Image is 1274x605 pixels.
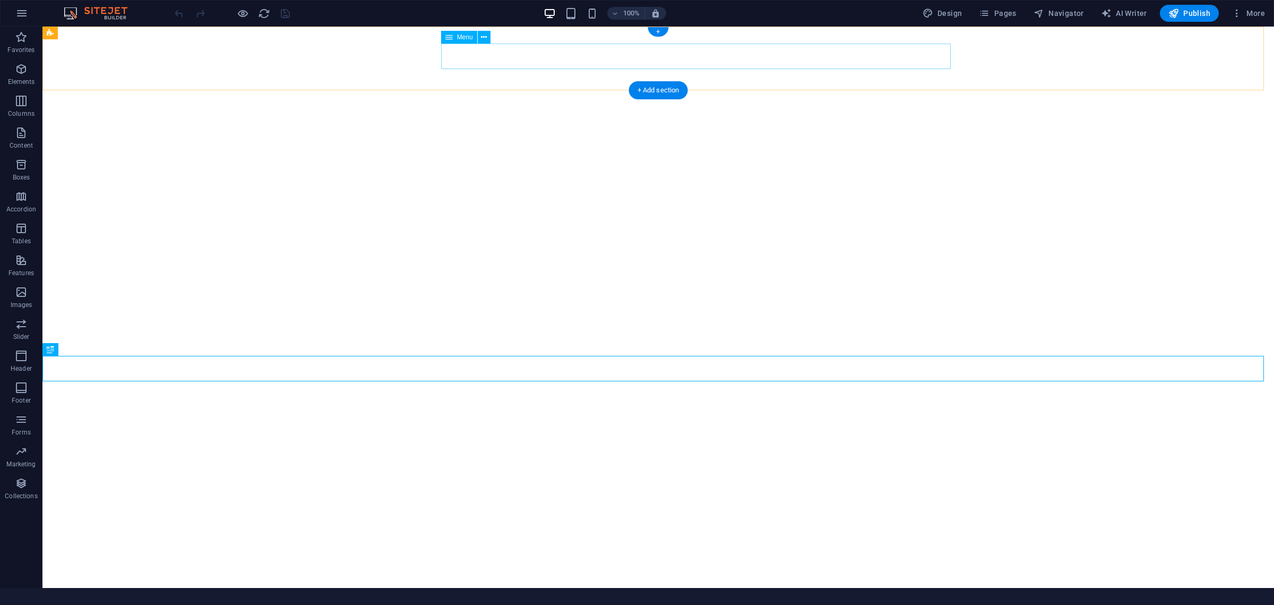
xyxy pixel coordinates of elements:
span: Pages [979,8,1016,19]
p: Marketing [6,460,36,468]
p: Collections [5,492,37,500]
p: Tables [12,237,31,245]
p: Columns [8,109,35,118]
div: + Add section [629,81,688,99]
i: Reload page [258,7,270,20]
p: Slider [13,333,30,341]
p: Boxes [13,173,30,182]
span: Publish [1168,8,1210,19]
button: Pages [975,5,1020,22]
i: On resize automatically adjust zoom level to fit chosen device. [651,8,660,18]
button: Design [918,5,967,22]
div: Design (Ctrl+Alt+Y) [918,5,967,22]
button: AI Writer [1097,5,1151,22]
div: + [648,27,668,37]
span: Design [923,8,962,19]
button: 100% [607,7,645,20]
p: Features [8,269,34,277]
p: Accordion [6,205,36,214]
p: Header [11,364,32,373]
button: Click here to leave preview mode and continue editing [236,7,249,20]
p: Footer [12,396,31,405]
img: Editor Logo [61,7,141,20]
span: More [1232,8,1265,19]
p: Content [10,141,33,150]
p: Forms [12,428,31,437]
button: Publish [1160,5,1219,22]
span: AI Writer [1101,8,1147,19]
span: Navigator [1034,8,1084,19]
span: Menu [457,34,473,40]
p: Images [11,301,32,309]
p: Elements [8,78,35,86]
button: reload [257,7,270,20]
button: Navigator [1029,5,1088,22]
p: Favorites [7,46,35,54]
button: More [1227,5,1269,22]
h6: 100% [623,7,640,20]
